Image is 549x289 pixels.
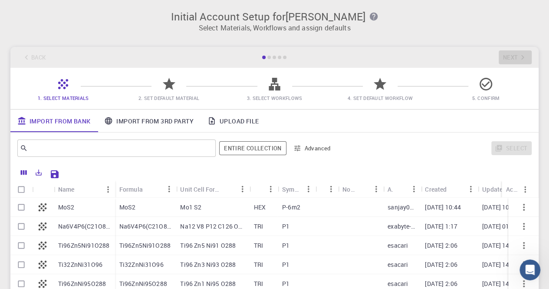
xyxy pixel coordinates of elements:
[180,181,222,198] div: Unit Cell Formula
[254,241,263,250] p: TRI
[54,181,115,198] div: Name
[316,181,338,198] div: Tags
[278,181,316,198] div: Symmetry
[222,182,236,196] button: Sort
[282,260,289,269] p: P1
[388,222,416,231] p: exabyte-io
[355,182,369,196] button: Sort
[58,181,75,198] div: Name
[10,110,97,132] a: Import From Bank
[180,241,236,250] p: Ti96 Zn5 Ni91 O288
[247,95,302,101] span: 3. Select Workflows
[282,222,289,231] p: P1
[425,279,457,288] p: [DATE] 2:06
[425,222,457,231] p: [DATE] 1:17
[254,260,263,269] p: TRI
[201,110,266,132] a: Upload File
[383,181,421,198] div: Account
[407,182,421,196] button: Menu
[250,181,278,198] div: Lattice
[425,203,461,212] p: [DATE] 10:44
[115,181,176,198] div: Formula
[219,141,286,155] button: Entire collection
[482,222,518,231] p: [DATE] 01:17
[282,241,289,250] p: P1
[143,182,157,196] button: Sort
[119,181,143,198] div: Formula
[519,259,540,280] iframe: Intercom live chat
[176,181,250,198] div: Unit Cell Formula
[282,181,302,198] div: Symmetry
[180,203,201,212] p: Mo1 S2
[180,260,236,269] p: Ti96 Zn3 Ni93 O288
[482,260,518,269] p: [DATE] 14:06
[119,222,172,231] p: Na6V4P6(C21O8)3
[388,279,408,288] p: esacari
[502,181,532,198] div: Actions
[46,166,63,183] button: Save Explorer Settings
[518,183,532,196] button: Menu
[180,279,236,288] p: Ti96 Zn1 Ni95 O288
[16,10,533,23] h3: Initial Account Setup for [PERSON_NAME]
[482,181,506,198] div: Updated
[482,279,518,288] p: [DATE] 14:06
[388,181,393,198] div: Account
[302,182,316,196] button: Menu
[421,181,478,198] div: Created
[58,260,102,269] p: Ti32ZnNi31O96
[58,222,111,231] p: Na6V4P6(C21O8)3
[425,181,447,198] div: Created
[425,241,457,250] p: [DATE] 2:06
[506,181,518,198] div: Actions
[388,260,408,269] p: esacari
[138,95,199,101] span: 2. Set Default Material
[75,183,89,196] button: Sort
[290,141,335,155] button: Advanced
[16,23,533,33] p: Select Materials, Workflows and assign defaults
[282,279,289,288] p: P1
[38,95,89,101] span: 1. Select Materials
[219,141,286,155] span: Filter throughout whole library including sets (folders)
[369,182,383,196] button: Menu
[16,166,31,179] button: Columns
[254,222,263,231] p: TRI
[119,260,164,269] p: Ti32ZnNi31O96
[482,241,518,250] p: [DATE] 14:06
[425,260,457,269] p: [DATE] 2:06
[324,182,338,196] button: Menu
[58,279,106,288] p: Ti96ZnNi95O288
[14,6,56,14] span: Assistance
[393,182,407,196] button: Sort
[464,182,478,196] button: Menu
[97,110,200,132] a: Import From 3rd Party
[472,95,500,101] span: 5. Confirm
[119,241,171,250] p: Ti96Zn5Ni91O288
[58,203,75,212] p: MoS2
[482,203,518,212] p: [DATE] 10:44
[101,183,115,196] button: Menu
[254,182,268,196] button: Sort
[31,166,46,179] button: Export
[388,203,416,212] p: sanjay006
[254,203,266,212] p: HEX
[447,182,460,196] button: Sort
[348,95,413,101] span: 4. Set Default Workflow
[162,182,176,196] button: Menu
[236,182,250,196] button: Menu
[254,279,263,288] p: TRI
[58,241,109,250] p: Ti96Zn5Ni91O288
[388,241,408,250] p: esacari
[338,181,383,198] div: Non-periodic
[282,203,300,212] p: P-6m2
[342,181,355,198] div: Non-periodic
[119,203,136,212] p: MoS2
[32,181,54,198] div: Icon
[264,182,278,196] button: Menu
[180,222,245,231] p: Na12 V8 P12 C126 O48
[119,279,167,288] p: Ti96ZnNi95O288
